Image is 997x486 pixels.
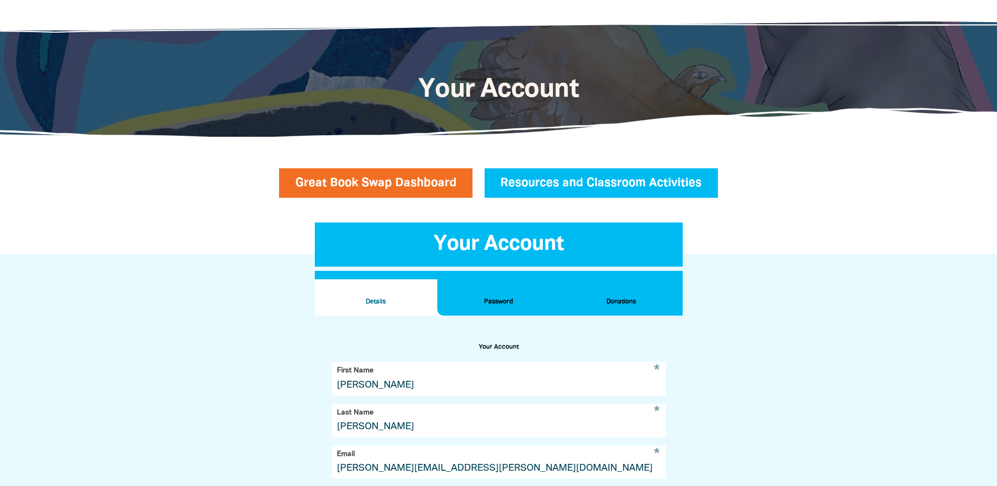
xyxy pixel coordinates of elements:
[446,296,551,308] h2: Password
[560,279,682,316] button: Donations
[485,168,718,198] a: Resources and Classroom Activities
[568,296,674,308] h2: Donations
[437,279,560,316] button: Password
[323,296,429,308] h2: Details
[418,78,578,102] span: Your Account
[315,279,437,316] button: Details
[279,168,473,198] a: Great Book Swap Dashboard
[434,235,564,254] span: Your Account
[472,341,525,353] h2: Your Account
